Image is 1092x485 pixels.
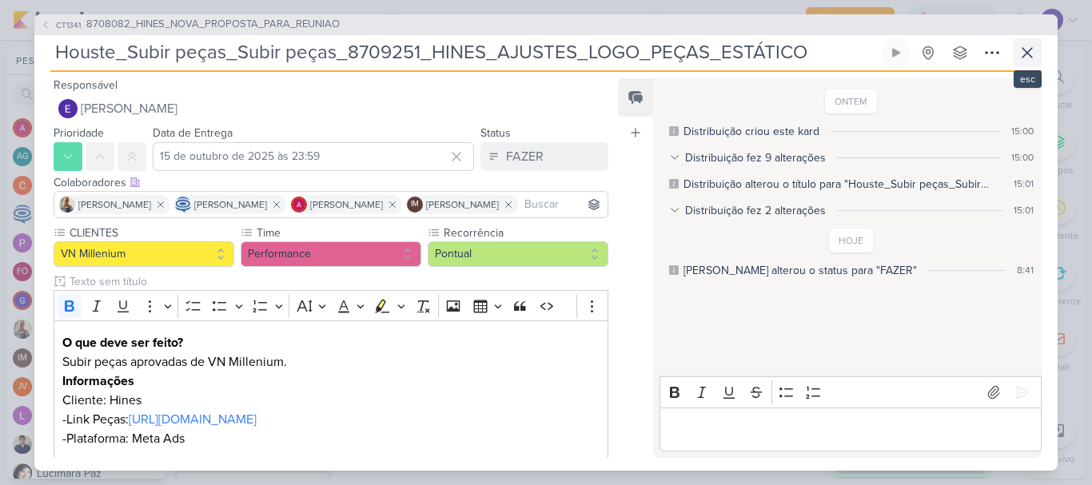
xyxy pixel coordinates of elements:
[1014,203,1034,217] div: 15:01
[255,225,421,241] label: Time
[683,123,819,140] div: Distribuição criou este kard
[683,262,917,279] div: Eduardo alterou o status para "FAZER"
[241,241,421,267] button: Performance
[890,46,903,59] div: Ligar relógio
[62,429,600,448] p: -Plataforma: Meta Ads
[291,197,307,213] img: Alessandra Gomes
[1011,124,1034,138] div: 15:00
[685,149,826,166] div: Distribuição fez 9 alterações
[506,147,544,166] div: FAZER
[669,179,679,189] div: Este log é visível à todos no kard
[1011,150,1034,165] div: 15:00
[54,94,608,123] button: [PERSON_NAME]
[480,142,608,171] button: FAZER
[153,126,233,140] label: Data de Entrega
[62,352,600,372] p: Subir peças aprovadas de VN Millenium.
[411,201,419,209] p: IM
[480,126,511,140] label: Status
[521,195,604,214] input: Buscar
[426,197,499,212] span: [PERSON_NAME]
[660,376,1042,407] div: Editor toolbar
[1014,70,1042,88] div: esc
[62,373,134,389] strong: Informações
[54,241,234,267] button: VN Millenium
[175,197,191,213] img: Caroline Traven De Andrade
[54,78,118,92] label: Responsável
[78,197,151,212] span: [PERSON_NAME]
[58,99,78,118] img: Eduardo Quaresma
[54,126,104,140] label: Prioridade
[50,38,879,67] input: Kard Sem Título
[683,176,991,193] div: Distribuição alterou o título para "Houste_Subir peças_Subir peças_8709251_HINES_AJUSTES_LOGO_PEÇ...
[59,197,75,213] img: Iara Santos
[442,225,608,241] label: Recorrência
[407,197,423,213] div: Isabella Machado Guimarães
[153,142,474,171] input: Select a date
[194,197,267,212] span: [PERSON_NAME]
[428,241,608,267] button: Pontual
[66,273,608,290] input: Texto sem título
[660,407,1042,451] div: Editor editing area: main
[62,410,600,429] p: -Link Peças:
[310,197,383,212] span: [PERSON_NAME]
[54,290,608,321] div: Editor toolbar
[1014,177,1034,191] div: 15:01
[54,320,608,460] div: Editor editing area: main
[129,411,257,427] a: [URL][DOMAIN_NAME]
[62,335,183,351] strong: O que deve ser feito?
[68,225,234,241] label: CLIENTES
[1017,263,1034,277] div: 8:41
[685,202,826,219] div: Distribuição fez 2 alterações
[62,391,600,410] p: Cliente: Hines
[81,99,177,118] span: [PERSON_NAME]
[54,174,608,191] div: Colaboradores
[669,126,679,136] div: Este log é visível à todos no kard
[669,265,679,275] div: Este log é visível à todos no kard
